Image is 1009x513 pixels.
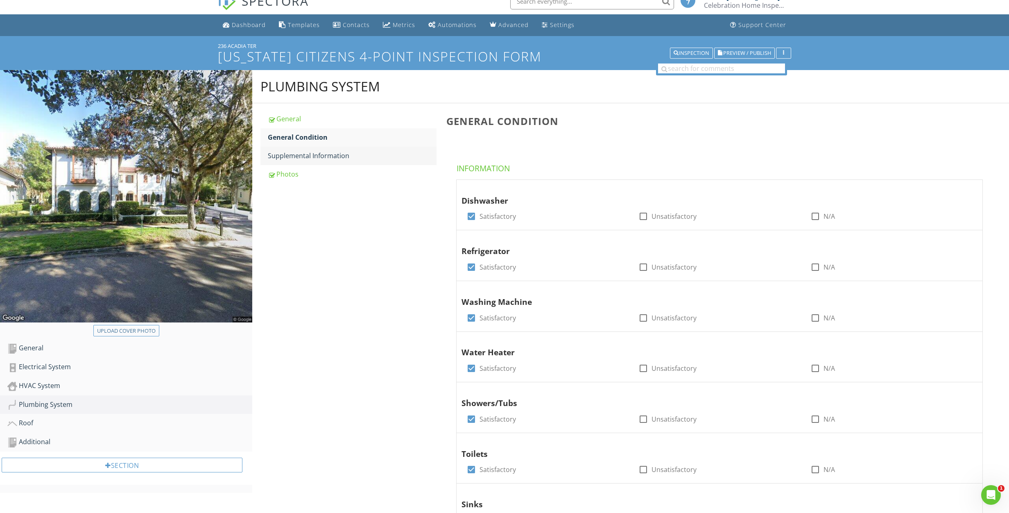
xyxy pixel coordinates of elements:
div: Refrigerator [462,234,952,257]
a: Metrics [380,18,419,33]
div: Sinks [462,487,952,511]
div: Plumbing System [7,400,252,410]
div: Settings [550,21,575,29]
div: Templates [288,21,320,29]
a: Automations (Basic) [425,18,480,33]
div: General [268,114,437,124]
div: Advanced [498,21,529,29]
input: search for comments [658,64,785,73]
a: Dashboard [219,18,269,33]
span: 1 [998,485,1004,492]
label: Satisfactory [480,364,516,372]
label: Unsatisfactory [652,212,697,220]
a: Templates [276,18,323,33]
label: Unsatisfactory [652,263,697,271]
div: Photos [268,169,437,179]
div: Section [2,458,242,472]
div: Inspection [674,50,709,56]
a: Support Center [727,18,790,33]
h1: [US_STATE] Citizens 4-Point Inspection Form [218,49,791,64]
a: Inspection [670,49,713,56]
button: Preview / Publish [714,48,775,59]
div: Automations [438,21,477,29]
button: Upload cover photo [93,325,159,336]
label: N/A [823,465,835,474]
h3: General Condition [446,116,996,127]
div: Dishwasher [462,183,952,207]
a: Settings [538,18,578,33]
span: Preview / Publish [723,50,771,56]
label: N/A [823,263,835,271]
label: Satisfactory [480,263,516,271]
label: N/A [823,212,835,220]
iframe: Intercom live chat [981,485,1001,505]
h4: Information [457,160,986,174]
div: Contacts [343,21,370,29]
div: General Condition [268,132,437,142]
label: N/A [823,364,835,372]
label: Unsatisfactory [652,465,697,474]
label: Unsatisfactory [652,415,697,423]
div: Washing Machine [462,284,952,308]
div: Plumbing System [260,78,380,95]
div: Upload cover photo [97,327,156,335]
label: N/A [823,415,835,423]
div: Support Center [738,21,786,29]
label: Satisfactory [480,314,516,322]
div: 236 ACADIA TER [218,43,791,49]
div: HVAC System [7,381,252,391]
label: Unsatisfactory [652,364,697,372]
label: Satisfactory [480,415,516,423]
a: Preview / Publish [714,49,775,56]
div: Additional [7,437,252,447]
button: Inspection [670,48,713,59]
div: Roof [7,418,252,429]
div: Metrics [393,21,415,29]
a: Contacts [330,18,373,33]
div: General [7,343,252,354]
div: Electrical System [7,362,252,372]
div: Toilets [462,436,952,460]
a: Advanced [486,18,532,33]
div: Showers/Tubs [462,386,952,409]
div: Water Heater [462,335,952,359]
label: Unsatisfactory [652,314,697,322]
div: Dashboard [232,21,266,29]
label: Satisfactory [480,212,516,220]
div: Celebration Home Inspection LLC [704,1,786,9]
label: N/A [823,314,835,322]
div: Supplemental Information [268,151,437,161]
label: Satisfactory [480,465,516,474]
